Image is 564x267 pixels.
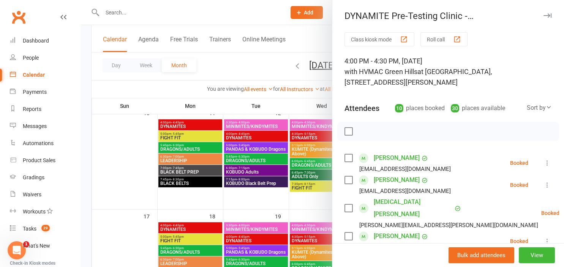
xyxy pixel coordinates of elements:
[10,135,80,152] a: Automations
[10,32,80,49] a: Dashboard
[510,182,528,188] div: Booked
[23,140,54,146] div: Automations
[359,220,538,230] div: [PERSON_NAME][EMAIL_ADDRESS][PERSON_NAME][DOMAIN_NAME]
[23,106,41,112] div: Reports
[449,247,514,263] button: Bulk add attendees
[374,230,420,242] a: [PERSON_NAME]
[8,241,26,259] iframe: Intercom live chat
[395,103,445,114] div: places booked
[420,32,468,46] button: Roll call
[359,164,451,174] div: [EMAIL_ADDRESS][DOMAIN_NAME]
[23,191,41,197] div: Waivers
[23,55,39,61] div: People
[10,66,80,84] a: Calendar
[9,8,28,27] a: Clubworx
[23,226,36,232] div: Tasks
[10,84,80,101] a: Payments
[10,237,80,254] a: What's New
[359,186,451,196] div: [EMAIL_ADDRESS][DOMAIN_NAME]
[519,247,555,263] button: View
[541,210,559,216] div: Booked
[23,243,50,249] div: What's New
[10,118,80,135] a: Messages
[23,241,29,247] span: 1
[451,103,505,114] div: places available
[23,209,46,215] div: Workouts
[344,103,379,114] div: Attendees
[10,203,80,220] a: Workouts
[395,104,403,112] div: 10
[10,186,80,203] a: Waivers
[344,32,414,46] button: Class kiosk mode
[527,103,552,113] div: Sort by
[10,152,80,169] a: Product Sales
[510,160,528,166] div: Booked
[23,123,47,129] div: Messages
[344,68,492,86] span: at [GEOGRAPHIC_DATA], [STREET_ADDRESS][PERSON_NAME]
[451,104,459,112] div: 30
[23,157,55,163] div: Product Sales
[374,196,453,220] a: [MEDICAL_DATA][PERSON_NAME]
[359,242,451,252] div: [EMAIL_ADDRESS][DOMAIN_NAME]
[510,239,528,244] div: Booked
[332,11,564,21] div: DYNAMITE Pre-Testing Clinic - Intermediate/Advance...
[10,101,80,118] a: Reports
[10,49,80,66] a: People
[374,152,420,164] a: [PERSON_NAME]
[344,56,552,88] div: 4:00 PM - 4:30 PM, [DATE]
[23,89,47,95] div: Payments
[41,225,50,231] span: 29
[10,169,80,186] a: Gradings
[374,174,420,186] a: [PERSON_NAME]
[23,174,44,180] div: Gradings
[344,68,417,76] span: with HVMAC Green Hills
[10,220,80,237] a: Tasks 29
[23,72,45,78] div: Calendar
[23,38,49,44] div: Dashboard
